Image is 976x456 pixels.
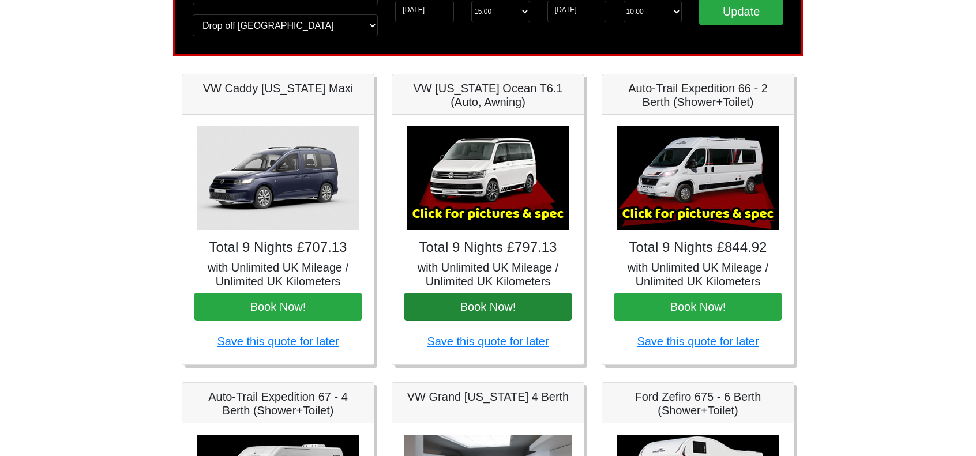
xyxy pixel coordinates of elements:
[614,293,782,321] button: Book Now!
[547,1,606,22] input: Return Date
[395,1,454,22] input: Start Date
[404,239,572,256] h4: Total 9 Nights £797.13
[617,126,779,230] img: Auto-Trail Expedition 66 - 2 Berth (Shower+Toilet)
[404,293,572,321] button: Book Now!
[197,126,359,230] img: VW Caddy California Maxi
[404,390,572,404] h5: VW Grand [US_STATE] 4 Berth
[614,261,782,288] h5: with Unlimited UK Mileage / Unlimited UK Kilometers
[404,261,572,288] h5: with Unlimited UK Mileage / Unlimited UK Kilometers
[194,261,362,288] h5: with Unlimited UK Mileage / Unlimited UK Kilometers
[217,335,339,348] a: Save this quote for later
[614,239,782,256] h4: Total 9 Nights £844.92
[614,81,782,109] h5: Auto-Trail Expedition 66 - 2 Berth (Shower+Toilet)
[194,239,362,256] h4: Total 9 Nights £707.13
[614,390,782,417] h5: Ford Zefiro 675 - 6 Berth (Shower+Toilet)
[637,335,759,348] a: Save this quote for later
[404,81,572,109] h5: VW [US_STATE] Ocean T6.1 (Auto, Awning)
[194,81,362,95] h5: VW Caddy [US_STATE] Maxi
[407,126,569,230] img: VW California Ocean T6.1 (Auto, Awning)
[427,335,549,348] a: Save this quote for later
[194,293,362,321] button: Book Now!
[194,390,362,417] h5: Auto-Trail Expedition 67 - 4 Berth (Shower+Toilet)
